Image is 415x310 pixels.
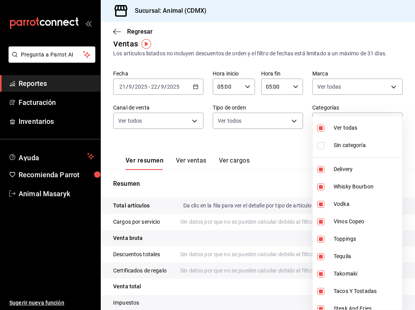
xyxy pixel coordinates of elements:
span: Delivery [334,165,399,173]
span: Tequila [334,252,399,260]
span: Vinos Copeo [334,218,399,226]
span: Vodka [334,200,399,208]
span: Tacos Y Tostadas [334,287,399,295]
span: Whisky Bourbon [334,183,399,191]
span: Ver todas [334,124,399,132]
span: Sin categoría [334,141,399,149]
span: Toppings [334,235,399,243]
img: Tooltip marker [141,39,151,49]
span: Takomaki [334,270,399,278]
